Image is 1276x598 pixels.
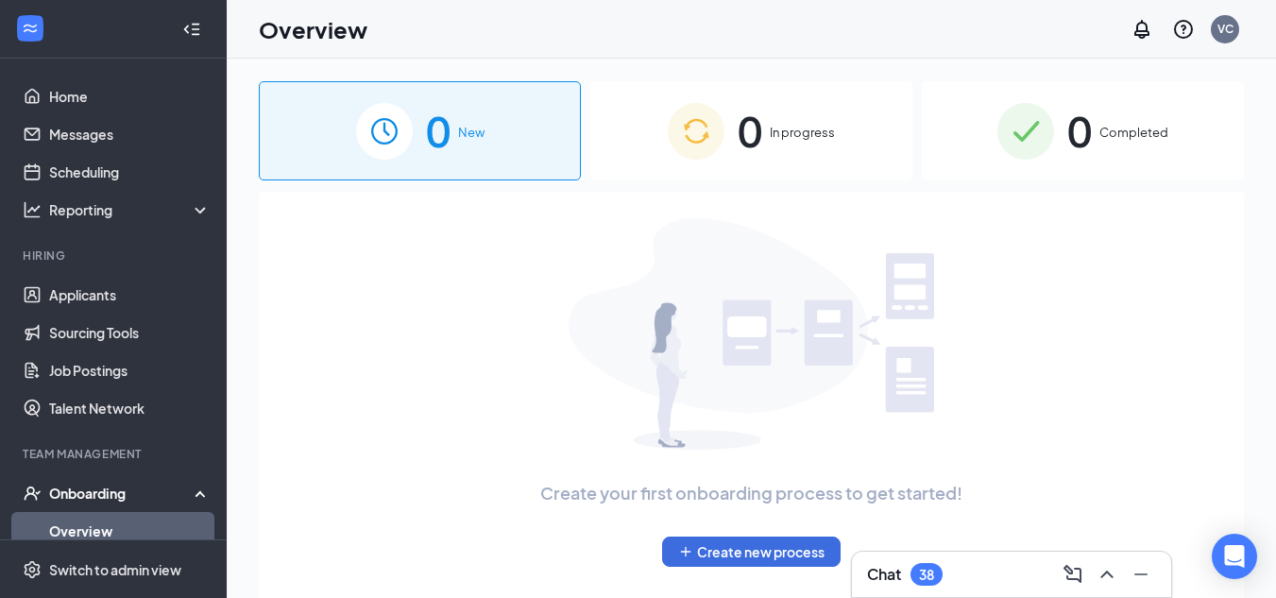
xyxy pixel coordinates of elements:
[49,200,212,219] div: Reporting
[919,567,934,583] div: 38
[182,20,201,39] svg: Collapse
[49,77,211,115] a: Home
[23,446,207,462] div: Team Management
[1099,123,1168,142] span: Completed
[540,480,962,506] span: Create your first onboarding process to get started!
[1096,563,1118,586] svg: ChevronUp
[1062,563,1084,586] svg: ComposeMessage
[49,153,211,191] a: Scheduling
[1058,559,1088,589] button: ComposeMessage
[458,123,485,142] span: New
[49,276,211,314] a: Applicants
[1067,98,1092,163] span: 0
[1126,559,1156,589] button: Minimize
[49,512,211,550] a: Overview
[662,537,841,567] button: PlusCreate new process
[678,544,693,559] svg: Plus
[770,123,835,142] span: In progress
[23,248,207,264] div: Hiring
[49,115,211,153] a: Messages
[49,484,195,503] div: Onboarding
[738,98,762,163] span: 0
[1212,534,1257,579] div: Open Intercom Messenger
[1131,18,1153,41] svg: Notifications
[49,351,211,389] a: Job Postings
[1172,18,1195,41] svg: QuestionInfo
[426,98,451,163] span: 0
[23,484,42,503] svg: UserCheck
[49,560,181,579] div: Switch to admin view
[867,564,901,585] h3: Chat
[21,19,40,38] svg: WorkstreamLogo
[23,560,42,579] svg: Settings
[1092,559,1122,589] button: ChevronUp
[1217,21,1233,37] div: VC
[23,200,42,219] svg: Analysis
[49,389,211,427] a: Talent Network
[49,314,211,351] a: Sourcing Tools
[259,13,367,45] h1: Overview
[1130,563,1152,586] svg: Minimize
